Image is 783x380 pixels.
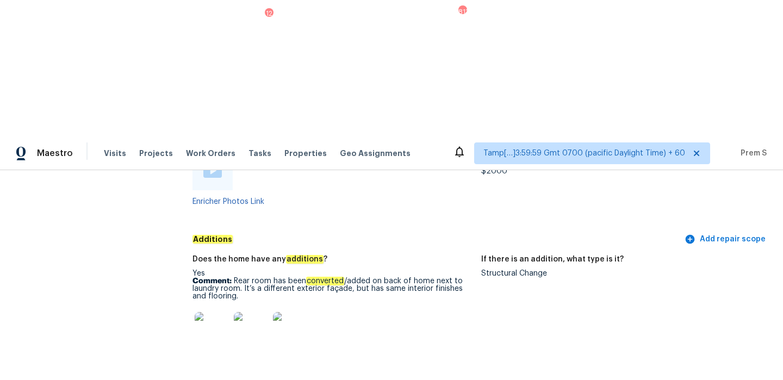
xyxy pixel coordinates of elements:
[687,233,766,246] span: Add repair scope
[736,148,767,159] span: Prem S
[481,256,624,263] h5: If there is an addition, what type is it?
[306,277,344,285] em: converted
[203,163,222,178] img: Play Video
[483,148,685,159] span: Tamp[…]3:59:59 Gmt 0700 (pacific Daylight Time) + 60
[286,255,324,264] em: additions
[192,198,264,205] a: Enricher Photos Link
[203,163,222,179] a: Play Video
[192,277,473,300] p: Rear room has been /added on back of home next to laundry room. It’s a different exterior façade,...
[139,148,173,159] span: Projects
[284,148,327,159] span: Properties
[248,149,271,157] span: Tasks
[37,148,73,159] span: Maestro
[481,270,761,277] div: Structural Change
[682,229,770,250] button: Add repair scope
[340,148,411,159] span: Geo Assignments
[192,270,473,353] div: Yes
[192,277,232,285] b: Comment:
[104,148,126,159] span: Visits
[192,256,327,263] h5: Does the home have any ?
[481,167,761,175] div: $2000
[192,235,233,244] em: Additions
[186,148,235,159] span: Work Orders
